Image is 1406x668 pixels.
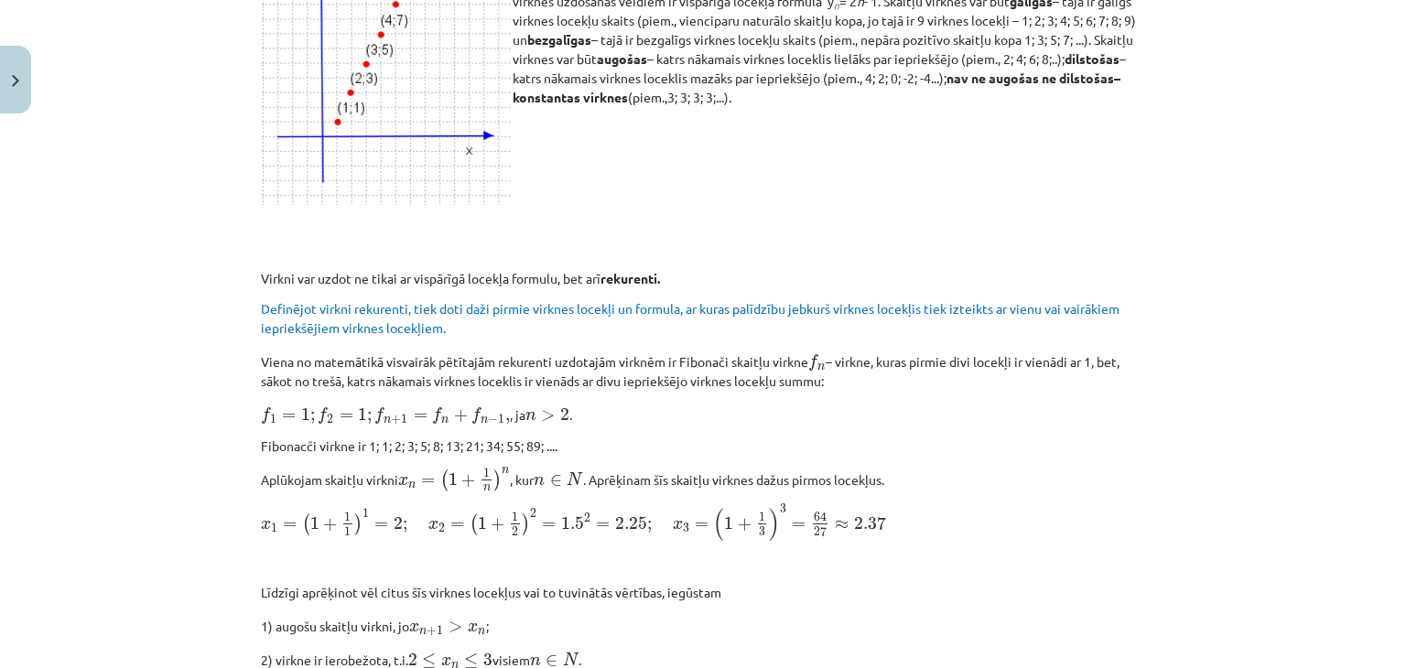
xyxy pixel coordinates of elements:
b: bezgalīgas [527,31,591,48]
span: − [488,415,498,425]
span: + [427,627,437,636]
span: 1 [344,527,351,536]
span: x [409,623,419,632]
span: 3 [759,527,765,536]
span: = [374,522,388,529]
span: 1 [759,512,765,522]
span: Definējot virkni rekurenti, tiek doti daži pirmie virknes locekļi un formula, ar kuras palīdzību ... [261,300,1119,336]
span: = [282,413,296,420]
span: f [261,407,271,424]
span: n [384,417,391,424]
span: n [478,629,485,635]
span: ; [367,412,372,424]
span: = [340,413,353,420]
span: ) [493,469,502,491]
span: N [563,652,579,665]
span: 1.5 [561,517,584,530]
span: 1 [270,415,276,424]
span: 2.25 [615,517,647,530]
span: 1 [449,473,458,486]
span: x [428,521,438,530]
span: 1 [478,517,487,530]
span: = [421,478,435,485]
span: 3 [683,523,689,533]
b: rekurenti. [600,270,660,286]
span: , [505,415,510,424]
span: = [542,522,556,529]
span: ≤ [464,653,478,668]
span: 1 [512,512,518,522]
span: ( [302,513,310,535]
span: 1 [401,415,407,424]
p: Virkni var uzdot ne tikai ar vispārīgā locekļa formulu, bet arī [261,269,1145,288]
span: + [461,474,475,487]
span: ≈ [835,520,849,529]
span: x [468,623,478,632]
span: n [481,417,488,424]
span: N [567,472,583,485]
p: Viena no matemātikā visvairāk pētītajām rekurenti uzdotajām virknēm ir Fibonači skaitļu virkne – ... [261,349,1145,391]
span: 1 [498,415,504,424]
strong: – [1114,70,1120,86]
span: x [441,657,451,666]
p: , ja . [261,402,1145,426]
span: 2 [560,408,569,421]
span: 2 [438,523,445,533]
span: 1 [358,408,367,421]
span: f [471,407,481,424]
span: 3 [780,504,786,513]
span: ; [647,521,652,533]
b: konstantas virknes [513,89,628,105]
span: 64 [814,512,827,522]
span: n [483,485,491,491]
span: 1 [437,626,443,635]
span: 2 [584,513,590,523]
span: f [808,354,818,371]
span: ∈ [546,655,557,666]
span: ; [310,412,315,424]
span: 2 [530,509,536,518]
span: ≤ [422,653,436,668]
p: Aplūkojam skaitļu virkni , kur . Aprēķinam šīs skaitļu virknes dažus pirmos locekļus. [261,467,1145,492]
span: 1 [271,523,277,533]
p: Fibonacči virkne ir 1; 1; 2; 3; 5; 8; 13; 21; 34; 55; 89; .... [261,436,1145,456]
span: 1 [344,512,351,522]
span: n [419,629,427,635]
span: 1 [483,469,490,478]
span: = [792,522,806,529]
span: x [398,477,408,486]
span: ) [522,513,530,535]
span: x [261,521,271,530]
span: 2 [394,517,403,530]
p: 1) augošu skaitļu virkni, jo ; [261,613,1145,637]
span: 1 [362,509,369,518]
span: 1 [301,408,310,421]
span: ( [470,513,478,535]
span: n [408,482,416,489]
span: + [391,415,401,425]
span: = [695,522,708,529]
b: dilstošas [1065,50,1119,67]
span: = [596,522,610,529]
span: + [738,518,752,531]
b: nav ne augošas ne dilstošas [946,70,1114,86]
span: x [673,521,683,530]
img: icon-close-lesson-0947bae3869378f0d4975bcd49f059093ad1ed9edebbc8119c70593378902aed.svg [12,75,19,87]
span: = [450,522,464,529]
span: n [530,657,541,666]
p: Līdzīgi aprēķinot vēl citus šīs virknes locekļus vai to tuvinātās vērtības, iegūstam [261,583,1145,602]
span: ) [769,508,780,541]
span: 2 [512,527,518,536]
span: 2.37 [854,516,886,530]
span: + [491,518,504,531]
span: n [525,412,536,421]
span: ; [403,521,407,533]
span: n [502,468,509,474]
span: + [454,409,468,422]
span: 1 [310,517,319,530]
span: = [414,413,427,420]
span: n [817,364,825,371]
span: f [318,407,328,424]
span: = [283,522,297,529]
span: n [534,477,545,486]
